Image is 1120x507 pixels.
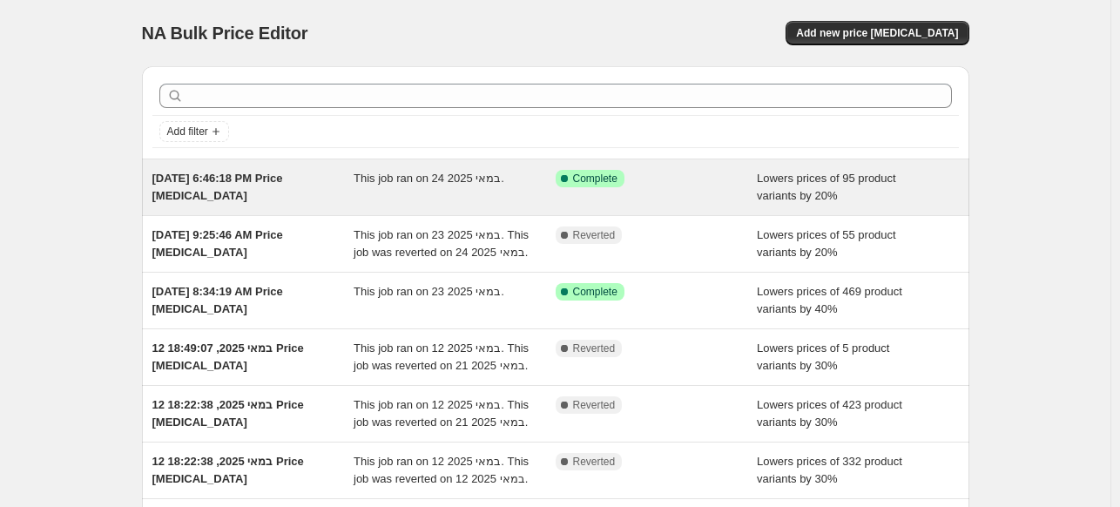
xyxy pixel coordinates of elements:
span: 12 במאי 2025, 18:49:07 Price [MEDICAL_DATA] [152,341,304,372]
span: Lowers prices of 423 product variants by 30% [757,398,902,429]
span: 12 במאי 2025, 18:22:38 Price [MEDICAL_DATA] [152,455,304,485]
span: [DATE] 9:25:46 AM Price [MEDICAL_DATA] [152,228,283,259]
span: Reverted [573,228,616,242]
span: This job ran on 12 במאי 2025. This job was reverted on 12 במאי 2025. [354,455,529,485]
span: Reverted [573,398,616,412]
span: NA Bulk Price Editor [142,24,308,43]
span: [DATE] 6:46:18 PM Price [MEDICAL_DATA] [152,172,283,202]
button: Add new price [MEDICAL_DATA] [786,21,968,45]
button: Add filter [159,121,229,142]
span: Lowers prices of 95 product variants by 20% [757,172,896,202]
span: Reverted [573,341,616,355]
span: This job ran on 23 במאי 2025. [354,285,504,298]
span: This job ran on 12 במאי 2025. This job was reverted on 21 במאי 2025. [354,398,529,429]
span: Add new price [MEDICAL_DATA] [796,26,958,40]
span: This job ran on 24 במאי 2025. [354,172,504,185]
span: This job ran on 23 במאי 2025. This job was reverted on 24 במאי 2025. [354,228,529,259]
span: Lowers prices of 55 product variants by 20% [757,228,896,259]
span: 12 במאי 2025, 18:22:38 Price [MEDICAL_DATA] [152,398,304,429]
span: This job ran on 12 במאי 2025. This job was reverted on 21 במאי 2025. [354,341,529,372]
span: Lowers prices of 469 product variants by 40% [757,285,902,315]
span: [DATE] 8:34:19 AM Price [MEDICAL_DATA] [152,285,283,315]
span: Lowers prices of 5 product variants by 30% [757,341,889,372]
span: Reverted [573,455,616,469]
span: Lowers prices of 332 product variants by 30% [757,455,902,485]
span: Complete [573,285,617,299]
span: Add filter [167,125,208,139]
span: Complete [573,172,617,186]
